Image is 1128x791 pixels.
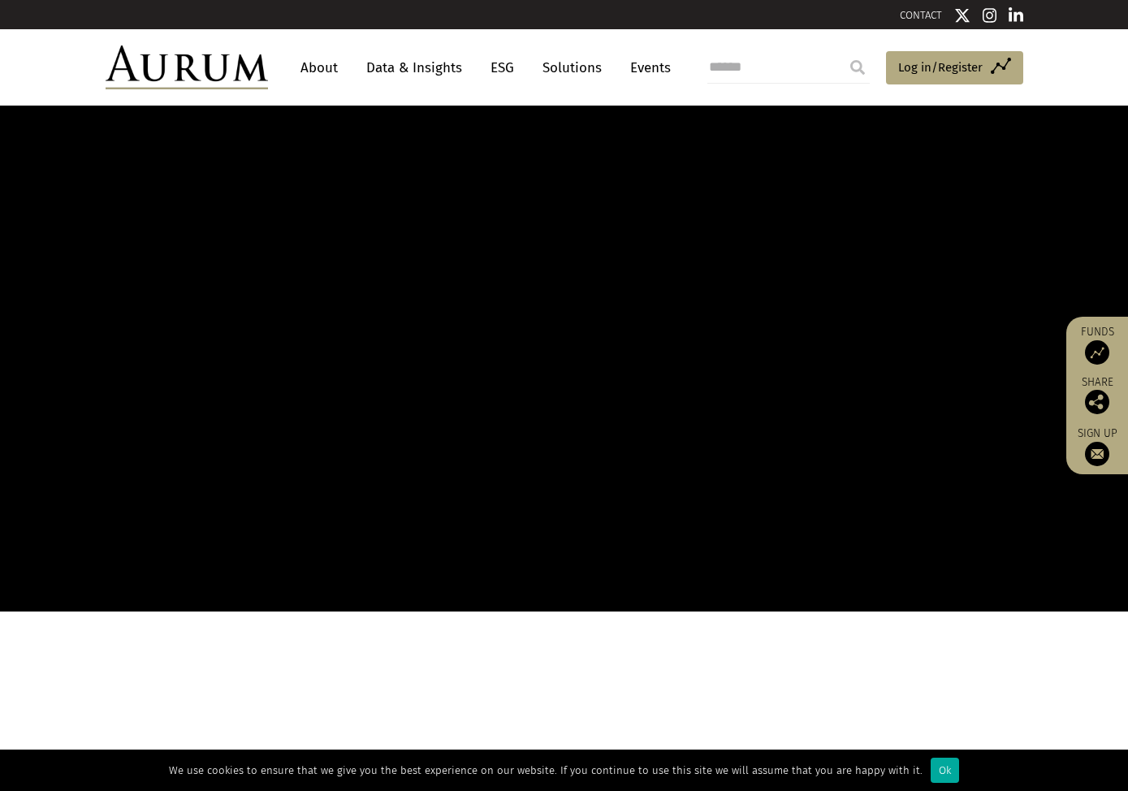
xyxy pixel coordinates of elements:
[1085,340,1109,365] img: Access Funds
[1074,426,1120,466] a: Sign up
[1085,390,1109,414] img: Share this post
[106,45,268,89] img: Aurum
[931,758,959,783] div: Ok
[534,53,610,83] a: Solutions
[900,9,942,21] a: CONTACT
[954,7,970,24] img: Twitter icon
[292,53,346,83] a: About
[898,58,983,77] span: Log in/Register
[622,53,671,83] a: Events
[358,53,470,83] a: Data & Insights
[1074,325,1120,365] a: Funds
[1009,7,1023,24] img: Linkedin icon
[886,51,1023,85] a: Log in/Register
[841,51,874,84] input: Submit
[482,53,522,83] a: ESG
[1085,442,1109,466] img: Sign up to our newsletter
[983,7,997,24] img: Instagram icon
[1074,377,1120,414] div: Share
